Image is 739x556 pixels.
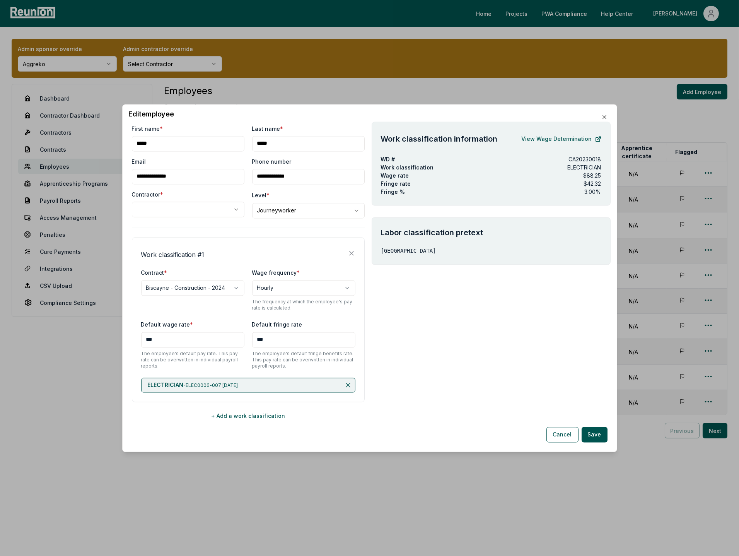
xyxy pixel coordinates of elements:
[252,192,270,198] label: Level
[141,250,205,259] h4: Work classification # 1
[568,163,601,171] p: ELECTRICIAN
[584,171,601,180] p: $88.25
[381,171,409,180] p: Wage rate
[381,227,601,238] h4: Labor classification pretext
[522,131,601,147] a: View Wage Determination
[381,163,555,171] p: Work classification
[585,188,601,196] p: 3.00 %
[132,157,146,166] label: Email
[141,269,167,276] label: Contract
[381,247,601,255] p: [GEOGRAPHIC_DATA]
[141,351,244,369] p: The employee's default pay rate. This pay rate can be overwritten in individual payroll reports.
[252,321,302,328] label: Default fringe rate
[141,321,193,328] label: Default wage rate
[252,125,283,133] label: Last name
[569,155,601,163] p: CA20230018
[582,427,608,442] button: Save
[186,382,238,388] span: ELEC0006-007 [DATE]
[252,299,355,311] p: The frequency at which the employee's pay rate is calculated.
[381,155,395,163] p: WD #
[148,381,238,389] p: -
[132,408,365,424] button: + Add a work classification
[148,382,184,388] span: ELECTRICIAN
[381,133,498,145] h4: Work classification information
[546,427,579,442] button: Cancel
[584,180,601,188] p: $42.32
[381,180,411,188] p: Fringe rate
[381,188,405,196] p: Fringe %
[252,269,300,276] label: Wage frequency
[252,351,355,369] p: The employee's default fringe benefits rate. This pay rate can be overwritten in individual payro...
[132,125,163,133] label: First name
[132,190,164,198] label: Contractor
[129,111,611,118] h2: Edit employee
[252,157,292,166] label: Phone number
